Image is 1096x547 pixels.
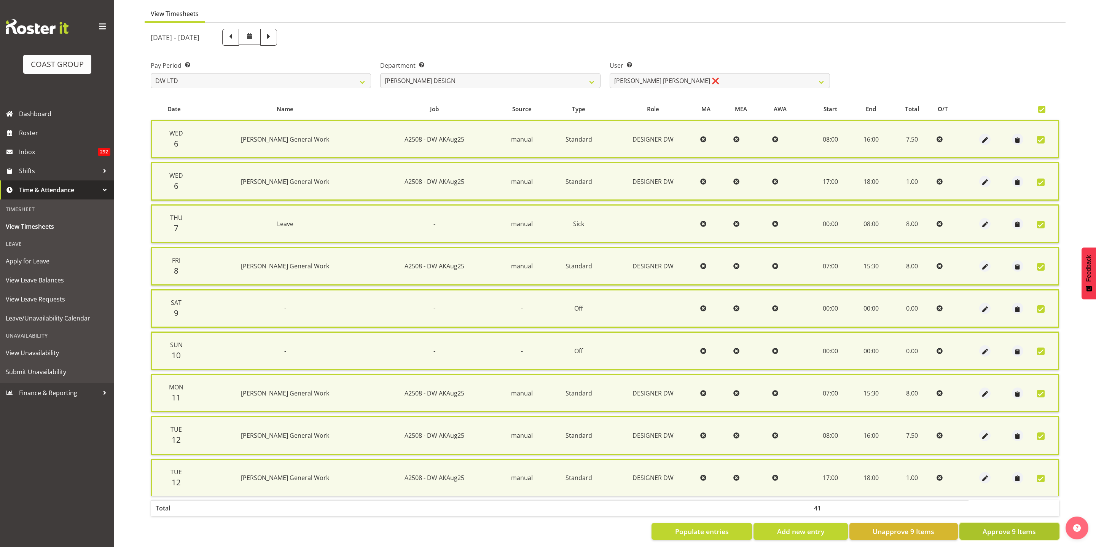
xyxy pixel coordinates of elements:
td: 15:30 [851,374,891,412]
span: Date [167,105,181,113]
span: View Leave Balances [6,274,108,286]
td: 07:00 [809,247,851,285]
span: Wed [169,129,183,137]
span: Type [572,105,585,113]
span: [PERSON_NAME] General Work [241,135,329,144]
td: 8.00 [891,374,933,412]
h5: [DATE] - [DATE] [151,33,199,41]
td: Off [548,289,609,328]
span: - [521,304,523,313]
span: manual [511,220,533,228]
td: 7.50 [891,120,933,158]
span: DESIGNER DW [632,474,674,482]
span: DESIGNER DW [632,389,674,397]
span: Approve 9 Items [983,526,1036,536]
div: Leave [2,236,112,252]
span: Roster [19,127,110,139]
label: User [610,61,830,70]
label: Department [380,61,601,70]
span: [PERSON_NAME] General Work [241,177,329,186]
span: 8 [174,265,178,276]
span: Source [512,105,532,113]
td: 16:00 [851,416,891,455]
button: Populate entries [652,523,752,540]
span: A2508 - DW AKAug25 [405,177,464,186]
span: Leave/Unavailability Calendar [6,313,108,324]
span: MA [701,105,710,113]
span: 6 [174,138,178,149]
td: 1.00 [891,162,933,201]
img: help-xxl-2.png [1073,524,1081,532]
td: 07:00 [809,374,851,412]
span: Shifts [19,165,99,177]
td: 0.00 [891,332,933,370]
span: A2508 - DW AKAug25 [405,135,464,144]
div: COAST GROUP [31,59,84,70]
span: - [433,304,435,313]
a: Leave/Unavailability Calendar [2,309,112,328]
span: 7 [174,223,178,233]
span: Start [824,105,837,113]
span: View Timesheets [151,9,199,18]
div: Unavailability [2,328,112,343]
span: 11 [172,392,181,403]
div: Timesheet [2,201,112,217]
span: manual [511,474,533,482]
span: manual [511,177,533,186]
td: 00:00 [851,332,891,370]
span: Unapprove 9 Items [873,526,934,536]
span: [PERSON_NAME] General Work [241,262,329,270]
span: - [433,220,435,228]
span: Tue [170,425,182,434]
span: DESIGNER DW [632,262,674,270]
td: 17:00 [809,162,851,201]
a: Apply for Leave [2,252,112,271]
td: Standard [548,247,609,285]
span: A2508 - DW AKAug25 [405,431,464,440]
td: 0.00 [891,289,933,328]
span: Tue [170,468,182,476]
span: Dashboard [19,108,110,120]
td: Standard [548,459,609,496]
td: Off [548,332,609,370]
span: - [433,347,435,355]
a: View Unavailability [2,343,112,362]
span: [PERSON_NAME] General Work [241,431,329,440]
span: manual [511,431,533,440]
span: Fri [172,256,180,265]
th: Total [151,500,197,516]
button: Unapprove 9 Items [849,523,958,540]
th: 41 [809,500,851,516]
td: Standard [548,416,609,455]
span: Wed [169,171,183,180]
td: 7.50 [891,416,933,455]
td: Sick [548,204,609,243]
span: O/T [938,105,948,113]
span: manual [511,262,533,270]
label: Pay Period [151,61,371,70]
span: [PERSON_NAME] General Work [241,389,329,397]
td: 00:00 [809,289,851,328]
button: Feedback - Show survey [1082,247,1096,299]
img: Rosterit website logo [6,19,68,34]
td: 00:00 [851,289,891,328]
span: - [284,304,286,313]
span: 292 [98,148,110,156]
td: 00:00 [809,204,851,243]
td: 08:00 [809,416,851,455]
a: View Timesheets [2,217,112,236]
td: 18:00 [851,459,891,496]
a: View Leave Requests [2,290,112,309]
span: 9 [174,308,178,318]
span: Submit Unavailability [6,366,108,378]
span: manual [511,135,533,144]
span: Add new entry [777,526,824,536]
a: View Leave Balances [2,271,112,290]
span: Name [277,105,293,113]
span: DESIGNER DW [632,177,674,186]
span: Time & Attendance [19,184,99,196]
span: A2508 - DW AKAug25 [405,389,464,397]
span: Thu [170,214,183,222]
span: Mon [169,383,183,391]
span: Job [430,105,439,113]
